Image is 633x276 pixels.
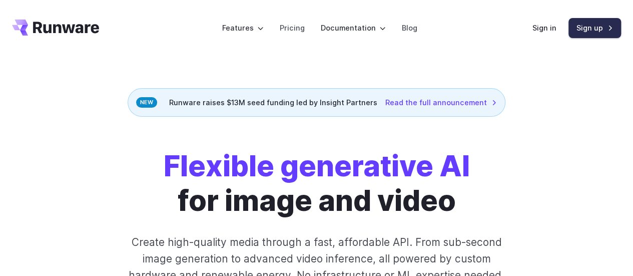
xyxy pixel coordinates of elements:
[385,97,497,108] a: Read the full announcement
[164,148,470,183] strong: Flexible generative AI
[222,22,264,34] label: Features
[402,22,417,34] a: Blog
[532,22,556,34] a: Sign in
[568,18,621,38] a: Sign up
[321,22,386,34] label: Documentation
[164,149,470,218] h1: for image and video
[12,20,99,36] a: Go to /
[280,22,305,34] a: Pricing
[128,88,505,117] div: Runware raises $13M seed funding led by Insight Partners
